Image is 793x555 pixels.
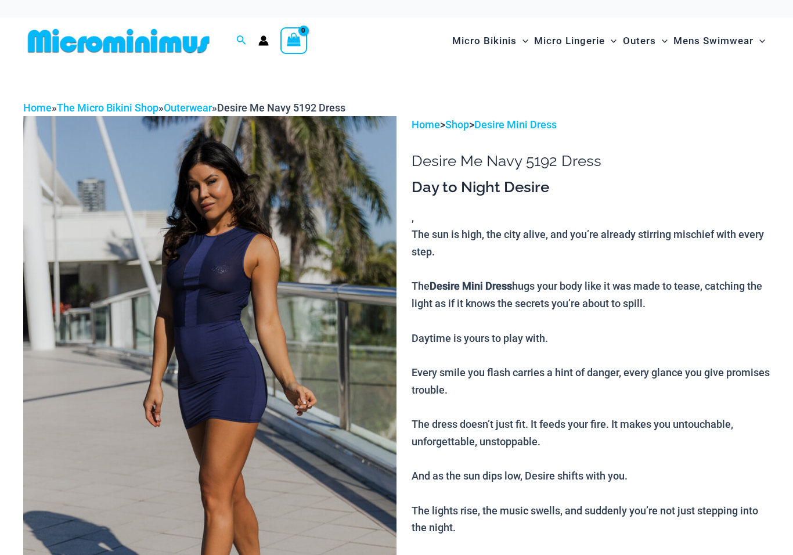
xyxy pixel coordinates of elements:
b: Desire Mini Dress [430,280,512,292]
a: Search icon link [236,34,247,48]
span: Mens Swimwear [673,26,754,56]
a: Shop [445,118,469,131]
nav: Site Navigation [448,21,770,60]
span: » » » [23,102,345,114]
a: Home [23,102,52,114]
a: Mens SwimwearMenu ToggleMenu Toggle [671,23,768,59]
span: Menu Toggle [605,26,617,56]
h1: Desire Me Navy 5192 Dress [412,152,770,170]
a: Home [412,118,440,131]
span: Micro Bikinis [452,26,517,56]
a: Micro LingerieMenu ToggleMenu Toggle [531,23,619,59]
a: Account icon link [258,35,269,46]
span: Menu Toggle [754,26,765,56]
img: MM SHOP LOGO FLAT [23,28,214,54]
a: View Shopping Cart, empty [280,27,307,54]
span: Micro Lingerie [534,26,605,56]
a: OutersMenu ToggleMenu Toggle [620,23,671,59]
a: Outerwear [164,102,212,114]
p: > > [412,116,770,134]
span: Menu Toggle [656,26,668,56]
span: Desire Me Navy 5192 Dress [217,102,345,114]
a: The Micro Bikini Shop [57,102,158,114]
span: Outers [623,26,656,56]
span: Menu Toggle [517,26,528,56]
a: Micro BikinisMenu ToggleMenu Toggle [449,23,531,59]
a: Desire Mini Dress [474,118,557,131]
h3: Day to Night Desire [412,178,770,197]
